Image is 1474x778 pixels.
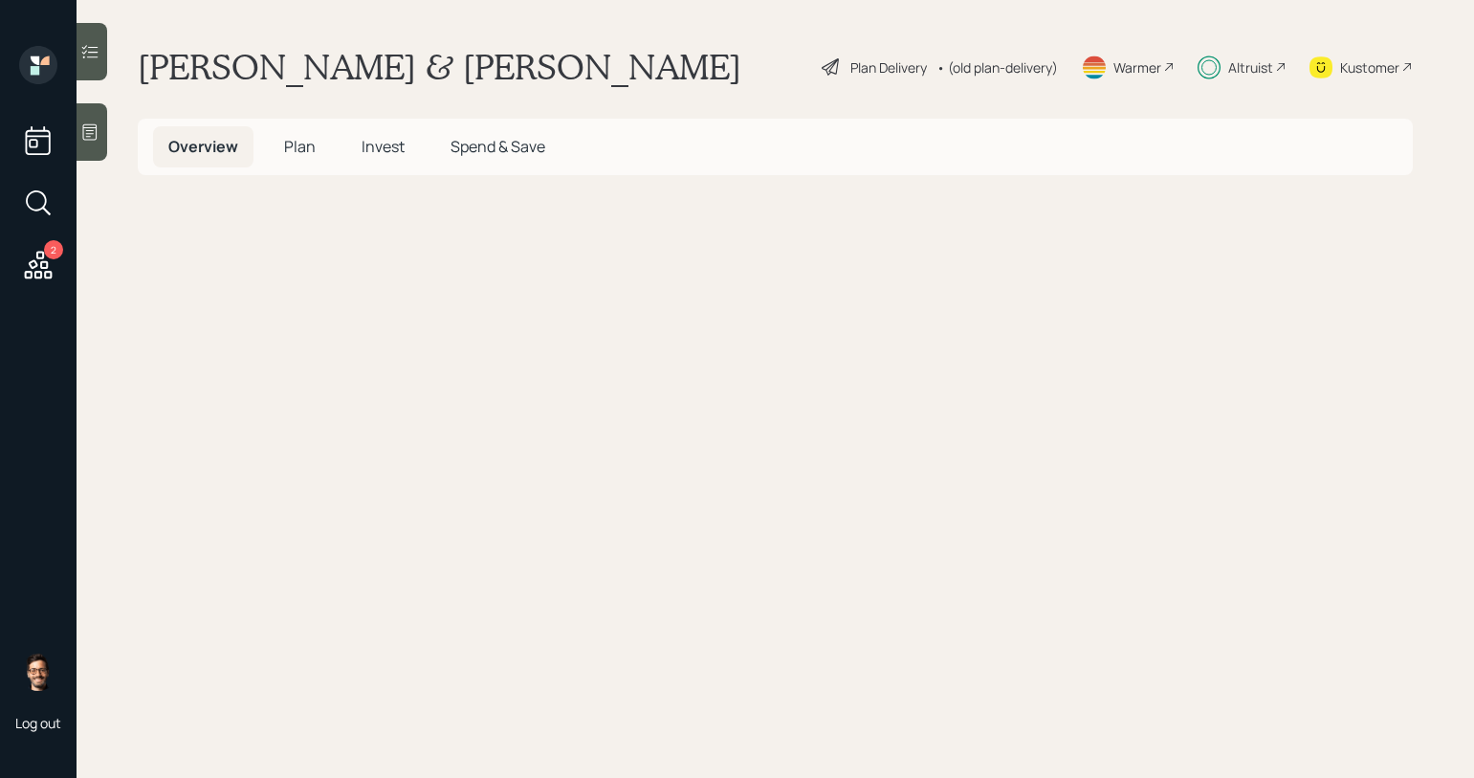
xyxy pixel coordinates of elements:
[138,46,741,88] h1: [PERSON_NAME] & [PERSON_NAME]
[1113,57,1161,78] div: Warmer
[362,136,405,157] span: Invest
[15,714,61,732] div: Log out
[1228,57,1273,78] div: Altruist
[850,57,927,78] div: Plan Delivery
[1340,57,1399,78] div: Kustomer
[19,653,57,691] img: sami-boghos-headshot.png
[44,240,63,259] div: 2
[451,136,545,157] span: Spend & Save
[168,136,238,157] span: Overview
[936,57,1058,78] div: • (old plan-delivery)
[284,136,316,157] span: Plan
